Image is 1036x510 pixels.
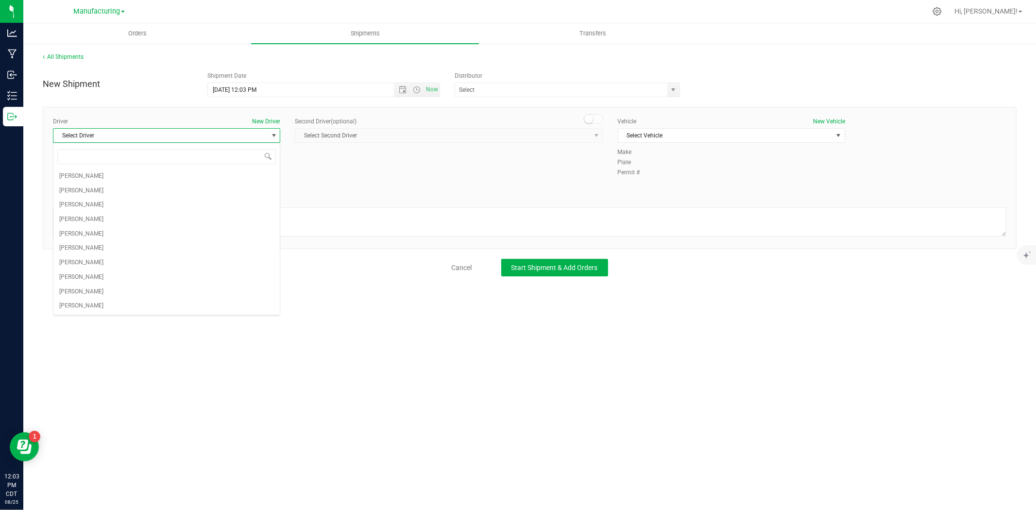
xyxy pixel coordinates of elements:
label: Make [618,148,647,156]
span: [PERSON_NAME] [59,271,103,284]
span: [PERSON_NAME] [59,242,103,255]
label: Second Driver [295,117,357,126]
span: select [832,129,845,142]
span: [PERSON_NAME] [59,256,103,269]
span: [PERSON_NAME] [59,170,103,183]
span: Hi, [PERSON_NAME]! [954,7,1018,15]
inline-svg: Outbound [7,112,17,121]
a: Orders [23,23,251,44]
span: Start Shipment & Add Orders [511,264,598,272]
inline-svg: Manufacturing [7,49,17,59]
h4: New Shipment [43,79,193,89]
span: select [268,129,280,142]
span: Shipments [338,29,393,38]
inline-svg: Inbound [7,70,17,80]
span: [PERSON_NAME] [59,199,103,211]
span: [PERSON_NAME] [59,213,103,226]
span: Set Current date [424,83,441,97]
iframe: Resource center unread badge [29,431,40,442]
span: Select Vehicle [618,129,832,142]
a: All Shipments [43,53,84,60]
span: Select Driver [53,129,268,142]
label: Vehicle [618,117,637,126]
span: select [667,83,679,97]
span: (optional) [331,118,357,125]
a: Shipments [251,23,479,44]
label: Distributor [455,71,482,80]
button: New Driver [252,117,280,126]
span: [PERSON_NAME] [59,185,103,197]
p: 08/25 [4,498,19,506]
button: Start Shipment & Add Orders [501,259,608,276]
inline-svg: Inventory [7,91,17,101]
inline-svg: Analytics [7,28,17,38]
label: Shipment Date [207,71,246,80]
span: Open the time view [408,86,425,94]
input: Select [455,83,661,97]
span: Transfers [566,29,619,38]
a: Cancel [452,263,472,272]
p: 12:03 PM CDT [4,472,19,498]
span: [PERSON_NAME] [59,286,103,298]
a: Transfers [479,23,707,44]
button: New Vehicle [813,117,845,126]
span: [PERSON_NAME] [59,228,103,240]
span: Orders [115,29,160,38]
span: Manufacturing [73,7,120,16]
span: [PERSON_NAME] [59,300,103,312]
iframe: Resource center [10,432,39,461]
label: Plate [618,158,647,167]
div: Manage settings [931,7,943,16]
label: Driver [53,117,68,126]
label: Permit # [618,168,647,177]
span: Open the date view [394,86,411,94]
